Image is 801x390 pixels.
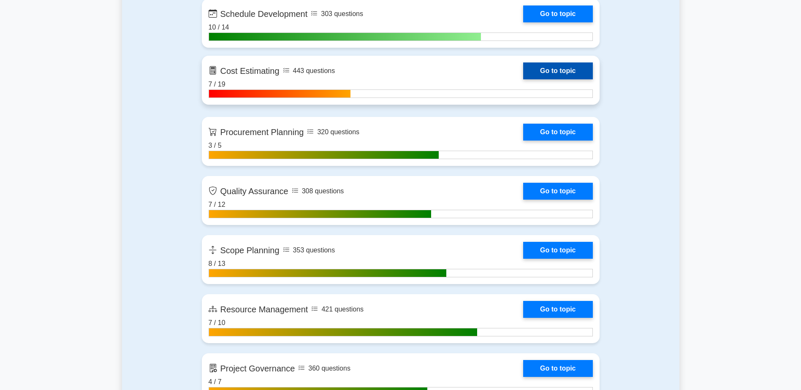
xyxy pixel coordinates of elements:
a: Go to topic [523,301,592,318]
a: Go to topic [523,62,592,79]
a: Go to topic [523,242,592,259]
a: Go to topic [523,360,592,377]
a: Go to topic [523,124,592,141]
a: Go to topic [523,5,592,22]
a: Go to topic [523,183,592,200]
